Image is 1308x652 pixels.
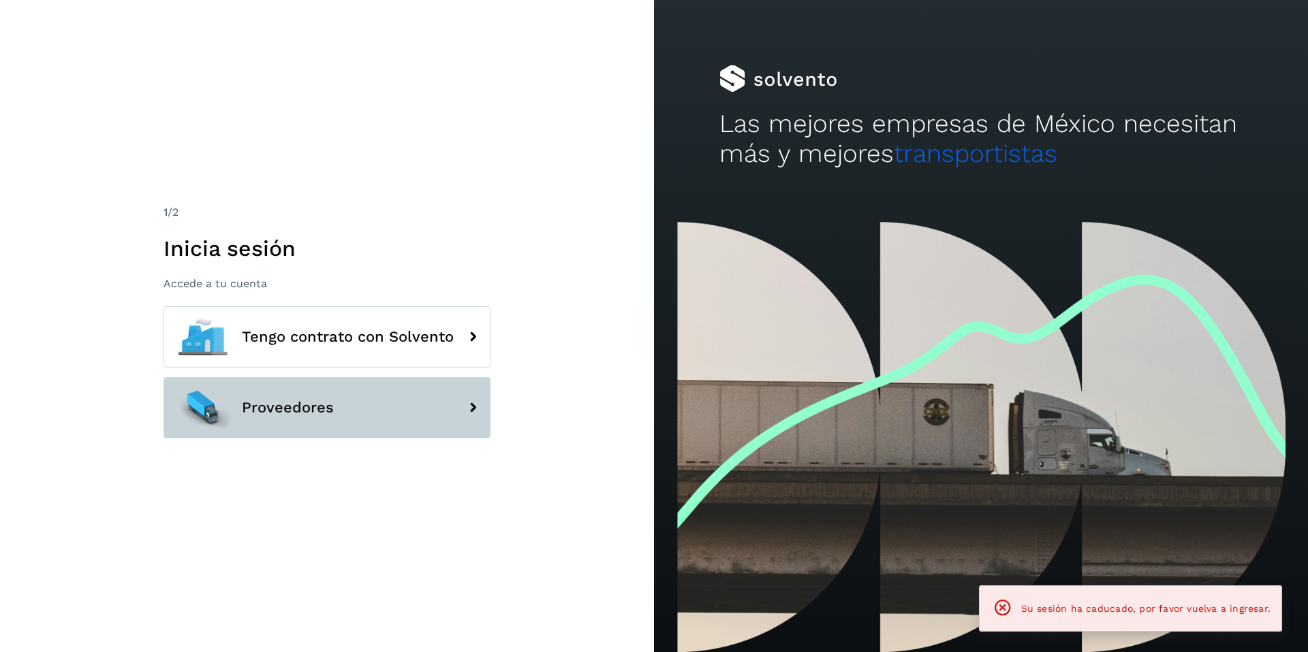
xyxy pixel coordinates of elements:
[163,377,490,438] button: Proveedores
[242,400,334,416] span: Proveedores
[163,204,490,221] div: /2
[1021,603,1271,614] span: Su sesión ha caducado, por favor vuelva a ingresar.
[163,235,490,261] h1: Inicia sesión
[242,329,454,345] span: Tengo contrato con Solvento
[163,206,168,218] span: 1
[719,109,1243,169] h2: Las mejores empresas de México necesitan más y mejores
[163,306,490,368] button: Tengo contrato con Solvento
[163,277,490,290] p: Accede a tu cuenta
[894,139,1057,168] span: transportistas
